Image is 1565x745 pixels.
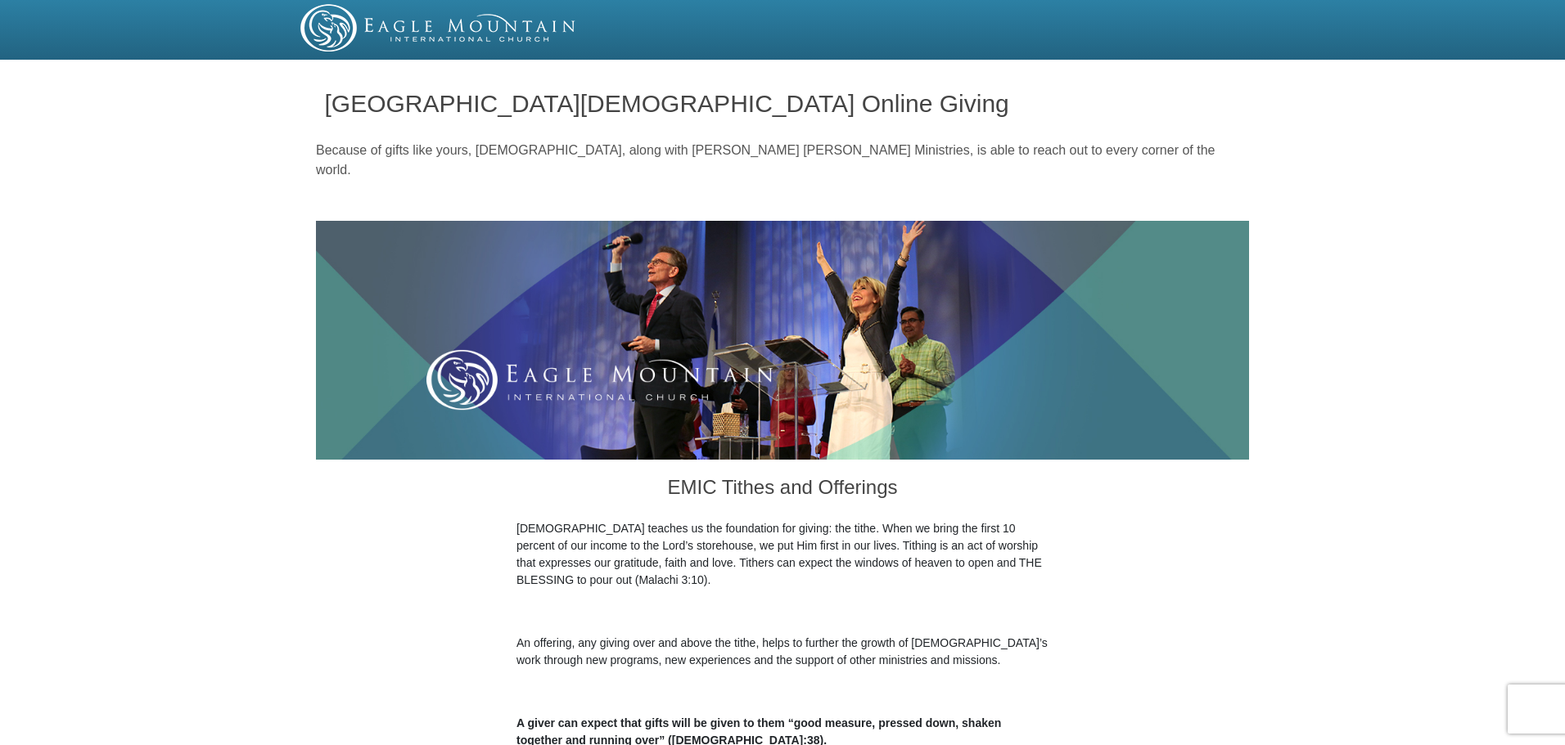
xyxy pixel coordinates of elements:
h1: [GEOGRAPHIC_DATA][DEMOGRAPHIC_DATA] Online Giving [325,90,1241,117]
p: [DEMOGRAPHIC_DATA] teaches us the foundation for giving: the tithe. When we bring the first 10 pe... [516,520,1049,589]
p: An offering, any giving over and above the tithe, helps to further the growth of [DEMOGRAPHIC_DAT... [516,635,1049,669]
h3: EMIC Tithes and Offerings [516,460,1049,520]
p: Because of gifts like yours, [DEMOGRAPHIC_DATA], along with [PERSON_NAME] [PERSON_NAME] Ministrie... [316,141,1249,180]
img: EMIC [300,4,577,52]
